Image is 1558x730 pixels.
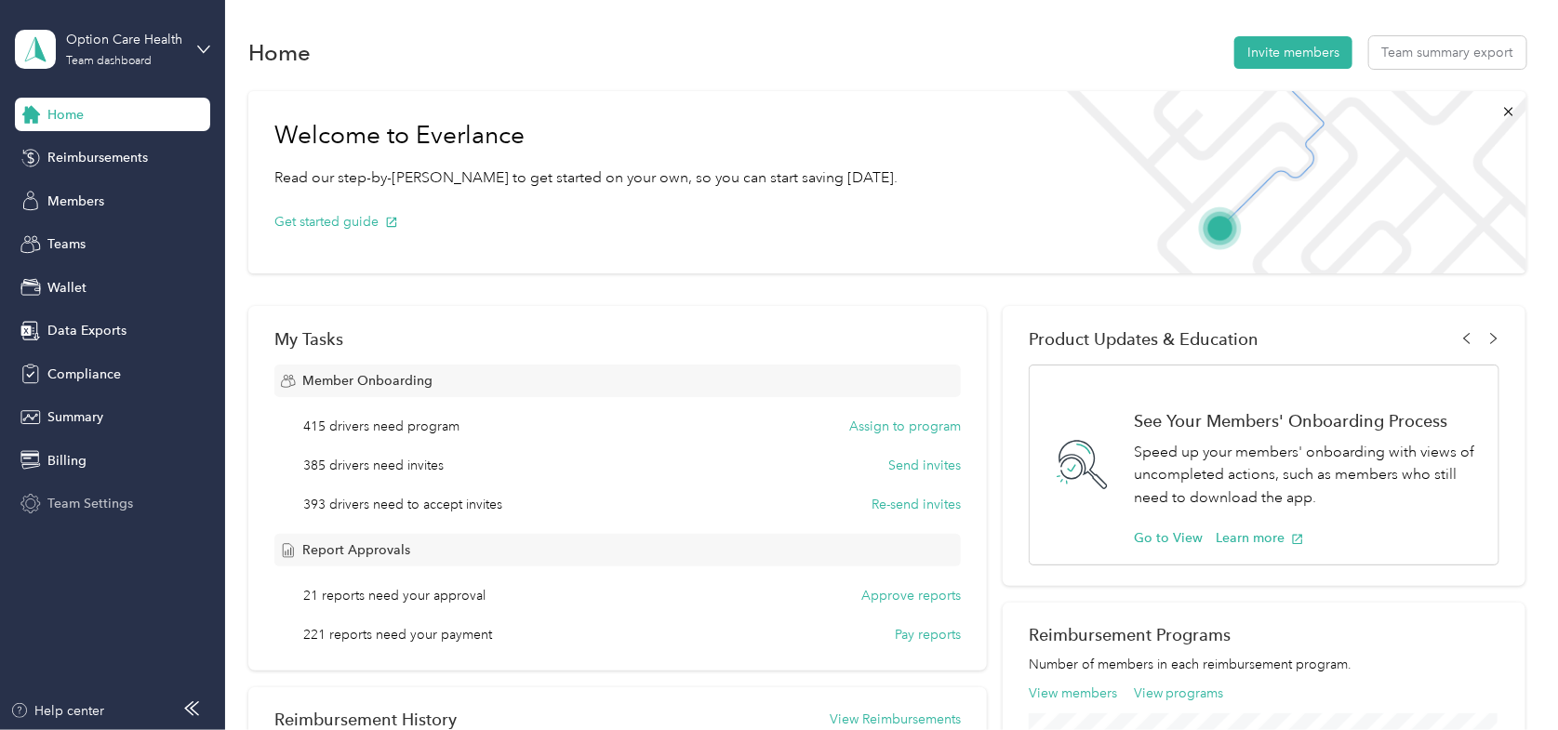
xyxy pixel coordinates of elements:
[1134,411,1479,431] h1: See Your Members' Onboarding Process
[1454,626,1558,730] iframe: Everlance-gr Chat Button Frame
[248,43,311,62] h1: Home
[47,451,87,471] span: Billing
[1048,91,1525,273] img: Welcome to everlance
[872,495,961,514] button: Re-send invites
[1029,625,1499,644] h2: Reimbursement Programs
[1029,655,1499,674] p: Number of members in each reimbursement program.
[47,494,133,513] span: Team Settings
[303,625,492,644] span: 221 reports need your payment
[274,212,398,232] button: Get started guide
[1134,441,1479,510] p: Speed up your members' onboarding with views of uncompleted actions, such as members who still ne...
[47,278,87,298] span: Wallet
[302,371,433,391] span: Member Onboarding
[47,321,127,340] span: Data Exports
[1369,36,1526,69] button: Team summary export
[274,166,898,190] p: Read our step-by-[PERSON_NAME] to get started on your own, so you can start saving [DATE].
[1234,36,1352,69] button: Invite members
[66,56,152,67] div: Team dashboard
[10,701,105,721] button: Help center
[47,148,148,167] span: Reimbursements
[274,710,457,729] h2: Reimbursement History
[47,407,103,427] span: Summary
[1134,684,1224,703] button: View programs
[1216,528,1304,548] button: Learn more
[1134,528,1203,548] button: Go to View
[895,625,961,644] button: Pay reports
[888,456,961,475] button: Send invites
[303,417,459,436] span: 415 drivers need program
[47,234,86,254] span: Teams
[47,192,104,211] span: Members
[830,710,961,729] button: View Reimbursements
[303,456,444,475] span: 385 drivers need invites
[303,495,502,514] span: 393 drivers need to accept invites
[47,105,84,125] span: Home
[1029,329,1258,349] span: Product Updates & Education
[66,30,182,49] div: Option Care Health
[849,417,961,436] button: Assign to program
[47,365,121,384] span: Compliance
[861,586,961,605] button: Approve reports
[302,540,410,560] span: Report Approvals
[274,121,898,151] h1: Welcome to Everlance
[1029,684,1117,703] button: View members
[303,586,486,605] span: 21 reports need your approval
[274,329,961,349] div: My Tasks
